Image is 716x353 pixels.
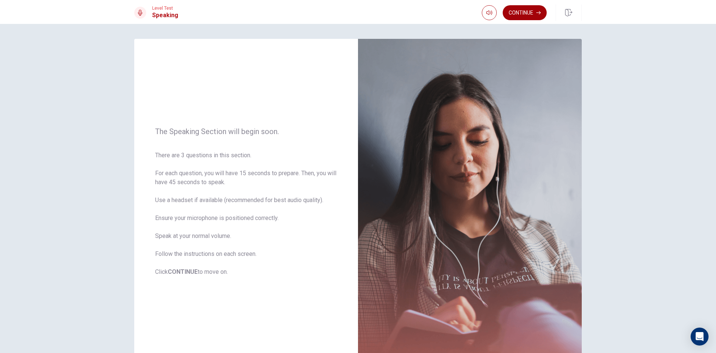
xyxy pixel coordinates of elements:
span: Level Test [152,6,178,11]
span: There are 3 questions in this section. For each question, you will have 15 seconds to prepare. Th... [155,151,337,276]
div: Open Intercom Messenger [691,328,709,346]
span: The Speaking Section will begin soon. [155,127,337,136]
button: Continue [503,5,547,20]
b: CONTINUE [168,268,198,275]
h1: Speaking [152,11,178,20]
